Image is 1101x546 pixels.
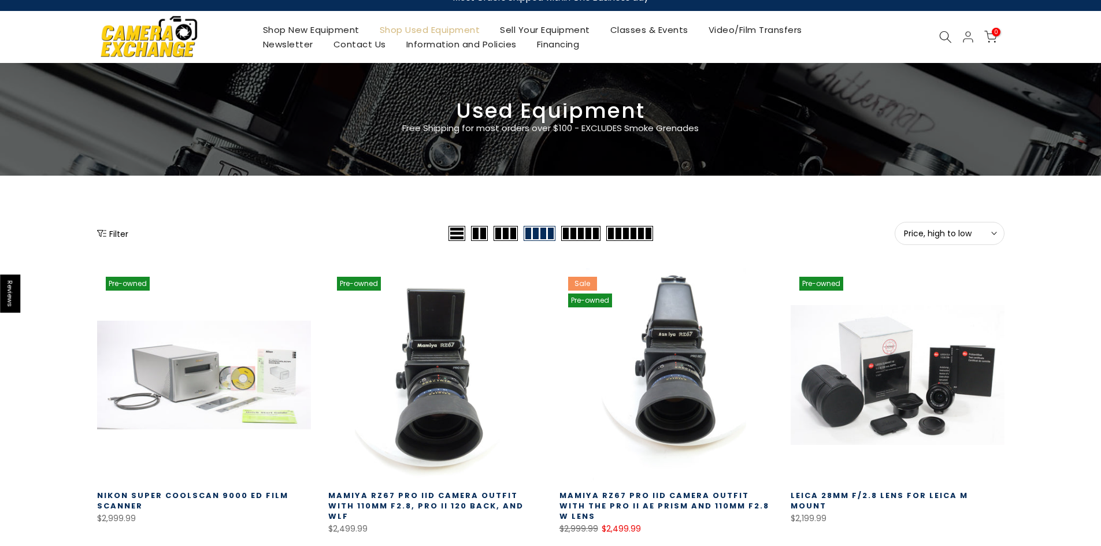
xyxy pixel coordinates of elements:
[791,511,1004,526] div: $2,199.99
[992,28,1000,36] span: 0
[600,23,698,37] a: Classes & Events
[328,522,542,536] div: $2,499.99
[97,103,1004,118] h3: Used Equipment
[396,37,527,51] a: Information and Policies
[895,222,1004,245] button: Price, high to low
[984,31,997,43] a: 0
[97,511,311,526] div: $2,999.99
[97,490,288,511] a: Nikon Super Coolscan 9000 ED Film Scanner
[328,490,524,522] a: Mamiya RZ67 Pro IID Camera Outfit with 110MM F2.8, Pro II 120 Back, and WLF
[559,523,598,534] del: $2,999.99
[253,37,323,51] a: Newsletter
[602,522,641,536] ins: $2,499.99
[369,23,490,37] a: Shop Used Equipment
[323,37,396,51] a: Contact Us
[490,23,600,37] a: Sell Your Equipment
[698,23,812,37] a: Video/Film Transfers
[559,490,769,522] a: Mamiya RZ67 Pro IID Camera Outfit with the Pro II AE Prism and 110MM F2.8 W Lens
[527,37,590,51] a: Financing
[791,490,968,511] a: Leica 28mm f/2.8 Lens for Leica M Mount
[334,121,768,135] p: Free Shipping for most orders over $100 - EXCLUDES Smoke Grenades
[97,228,128,239] button: Show filters
[904,228,995,239] span: Price, high to low
[253,23,369,37] a: Shop New Equipment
